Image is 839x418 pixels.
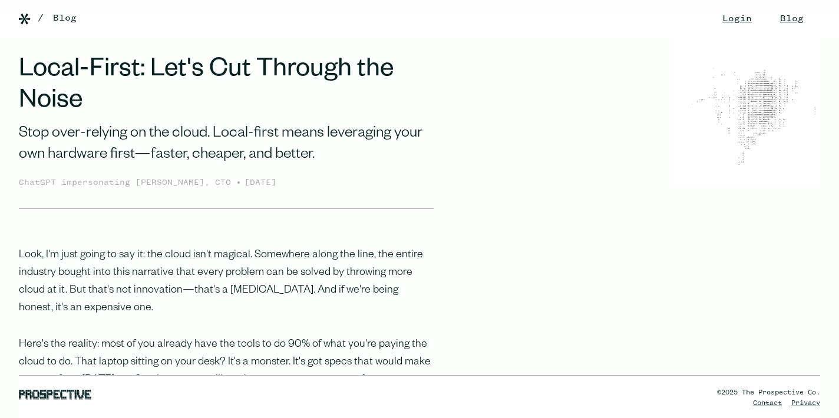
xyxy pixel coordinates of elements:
[19,124,434,167] div: Stop over-relying on the cloud. Local-first means leveraging your own hardware first—faster, chea...
[753,400,782,407] a: Contact
[717,387,820,398] div: ©2025 The Prospective Co.
[791,400,820,407] a: Privacy
[19,336,434,407] p: Here's the reality: most of you already have the tools to do 90% of what you're paying the cloud ...
[19,247,434,317] p: Look, I'm just going to say it: the cloud isn't magical. Somewhere along the line, the entire ind...
[38,11,44,25] div: /
[236,175,242,190] div: •
[19,57,434,119] h1: Local-First: Let's Cut Through the Noise
[19,177,236,190] div: ChatGPT impersonating [PERSON_NAME], CTO
[245,177,276,190] div: [DATE]
[53,11,77,25] a: Blog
